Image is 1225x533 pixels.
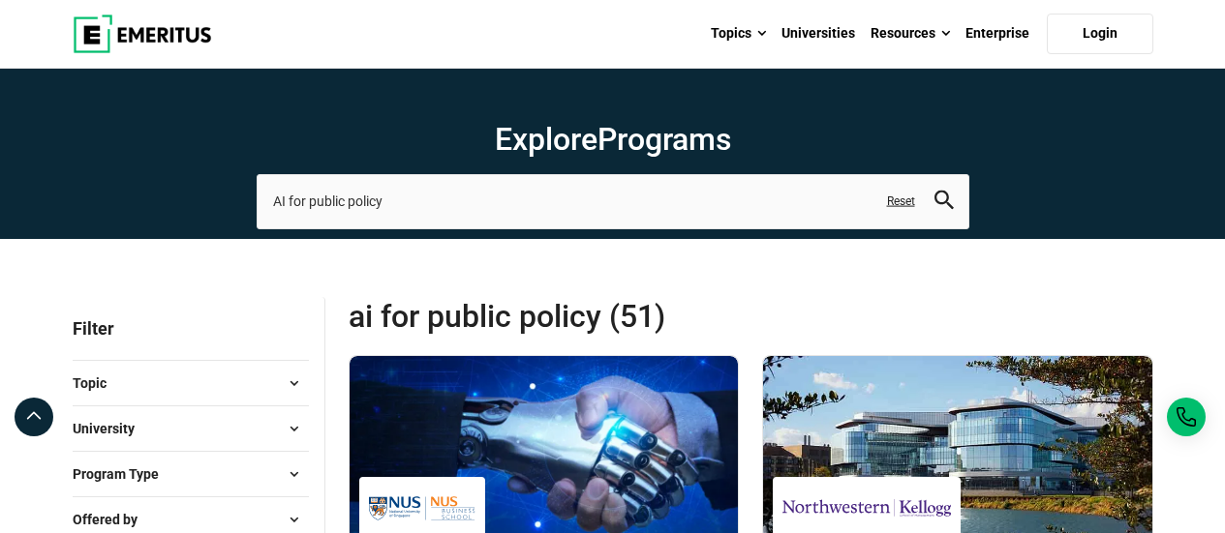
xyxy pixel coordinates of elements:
[257,120,969,159] h1: Explore
[257,174,969,228] input: search-page
[934,195,954,214] a: search
[597,121,731,158] span: Programs
[782,487,951,530] img: Kellogg Executive Education
[349,297,751,336] span: AI for public policy (51)
[73,297,309,360] p: Filter
[73,418,150,439] span: University
[73,459,309,489] button: Program Type
[934,191,954,213] button: search
[369,487,475,530] img: National University of Singapore Business School Executive Education
[73,369,309,398] button: Topic
[73,372,122,394] span: Topic
[73,414,309,443] button: University
[73,463,174,485] span: Program Type
[1047,14,1153,54] a: Login
[887,193,915,210] a: Reset search
[73,509,153,530] span: Offered by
